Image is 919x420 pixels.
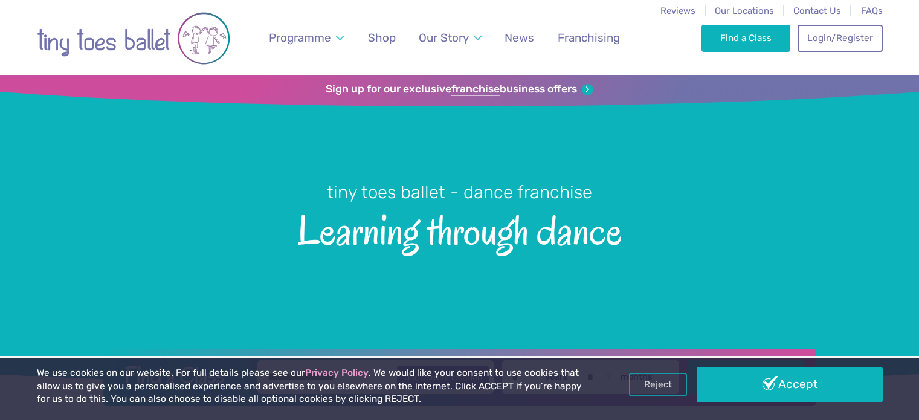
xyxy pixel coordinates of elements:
[21,204,898,253] span: Learning through dance
[37,8,230,69] img: tiny toes ballet
[305,367,369,378] a: Privacy Policy
[798,25,882,51] a: Login/Register
[660,5,695,16] a: Reviews
[327,182,592,202] small: tiny toes ballet - dance franchise
[362,24,401,52] a: Shop
[499,24,540,52] a: News
[505,31,534,45] span: News
[263,24,349,52] a: Programme
[552,24,625,52] a: Franchising
[419,31,469,45] span: Our Story
[326,83,593,96] a: Sign up for our exclusivefranchisebusiness offers
[701,25,790,51] a: Find a Class
[715,5,774,16] a: Our Locations
[558,31,620,45] span: Franchising
[368,31,396,45] span: Shop
[269,31,331,45] span: Programme
[697,367,883,402] a: Accept
[37,367,587,406] p: We use cookies on our website. For full details please see our . We would like your consent to us...
[629,373,687,396] a: Reject
[861,5,883,16] a: FAQs
[413,24,487,52] a: Our Story
[451,83,500,96] strong: franchise
[793,5,841,16] a: Contact Us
